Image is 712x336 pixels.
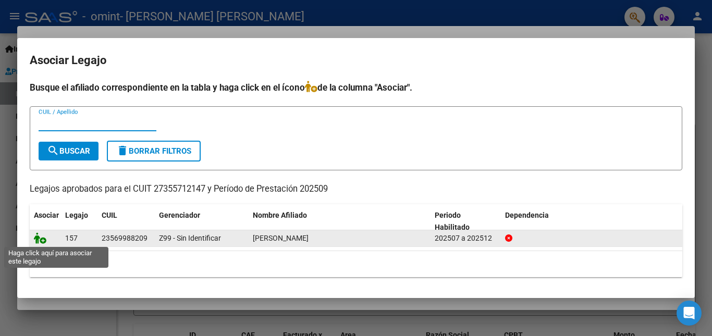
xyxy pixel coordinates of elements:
[102,211,117,219] span: CUIL
[253,234,309,242] span: DIAZ ALVARADO MATHIAS ALEJANDRO
[30,81,682,94] h4: Busque el afiliado correspondiente en la tabla y haga click en el ícono de la columna "Asociar".
[155,204,249,239] datatable-header-cell: Gerenciador
[249,204,431,239] datatable-header-cell: Nombre Afiliado
[253,211,307,219] span: Nombre Afiliado
[39,142,99,160] button: Buscar
[435,211,470,231] span: Periodo Habilitado
[677,301,702,326] div: Open Intercom Messenger
[116,144,129,157] mat-icon: delete
[65,234,78,242] span: 157
[97,204,155,239] datatable-header-cell: CUIL
[65,211,88,219] span: Legajo
[61,204,97,239] datatable-header-cell: Legajo
[431,204,501,239] datatable-header-cell: Periodo Habilitado
[107,141,201,161] button: Borrar Filtros
[435,232,497,244] div: 202507 a 202512
[30,183,682,196] p: Legajos aprobados para el CUIT 27355712147 y Período de Prestación 202509
[47,144,59,157] mat-icon: search
[505,211,549,219] span: Dependencia
[47,146,90,156] span: Buscar
[501,204,683,239] datatable-header-cell: Dependencia
[159,234,221,242] span: Z99 - Sin Identificar
[159,211,200,219] span: Gerenciador
[30,251,682,277] div: 1 registros
[116,146,191,156] span: Borrar Filtros
[34,211,59,219] span: Asociar
[30,204,61,239] datatable-header-cell: Asociar
[102,232,148,244] div: 23569988209
[30,51,682,70] h2: Asociar Legajo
